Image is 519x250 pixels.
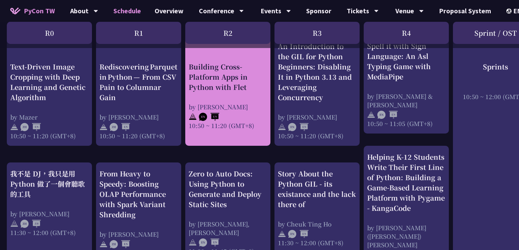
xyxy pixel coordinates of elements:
[99,112,178,121] div: by [PERSON_NAME]
[288,230,309,238] img: ENEN.5a408d1.svg
[99,240,108,248] img: svg+xml;base64,PHN2ZyB4bWxucz0iaHR0cDovL3d3dy53My5vcmcvMjAwMC9zdmciIHdpZHRoPSIyNCIgaGVpZ2h0PSIyNC...
[364,22,449,44] div: R4
[96,22,181,44] div: R1
[189,121,267,129] div: 10:50 ~ 11:20 (GMT+8)
[189,238,197,247] img: svg+xml;base64,PHN2ZyB4bWxucz0iaHR0cDovL3d3dy53My5vcmcvMjAwMC9zdmciIHdpZHRoPSIyNCIgaGVpZ2h0PSIyNC...
[189,102,267,111] div: by [PERSON_NAME]
[377,111,398,119] img: ENEN.5a408d1.svg
[278,41,356,140] a: An Introduction to the GIL for Python Beginners: Disabling It in Python 3.13 and Leveraging Concu...
[189,41,267,140] a: Building Cross-Platform Apps in Python with Flet by [PERSON_NAME] 10:50 ~ 11:20 (GMT+8)
[367,111,375,119] img: svg+xml;base64,PHN2ZyB4bWxucz0iaHR0cDovL3d3dy53My5vcmcvMjAwMC9zdmciIHdpZHRoPSIyNCIgaGVpZ2h0PSIyNC...
[110,240,130,248] img: ZHEN.371966e.svg
[10,220,18,228] img: svg+xml;base64,PHN2ZyB4bWxucz0iaHR0cDovL3d3dy53My5vcmcvMjAwMC9zdmciIHdpZHRoPSIyNCIgaGVpZ2h0PSIyNC...
[99,61,178,102] div: Rediscovering Parquet in Python — From CSV Pain to Columnar Gain
[10,123,18,131] img: svg+xml;base64,PHN2ZyB4bWxucz0iaHR0cDovL3d3dy53My5vcmcvMjAwMC9zdmciIHdpZHRoPSIyNCIgaGVpZ2h0PSIyNC...
[278,169,356,209] div: Story About the Python GIL - its existance and the lack there of
[274,22,360,44] div: R3
[367,41,445,128] a: Spell it with Sign Language: An Asl Typing Game with MediaPipe by [PERSON_NAME] & [PERSON_NAME] 1...
[278,113,356,121] div: by [PERSON_NAME]
[99,169,178,220] div: From Heavy to Speedy: Boosting OLAP Performance with Spark Variant Shredding
[10,112,89,121] div: by Mazer
[10,41,89,140] a: Text-Driven Image Cropping with Deep Learning and Genetic Algorithm by Mazer 10:50 ~ 11:20 (GMT+8)
[278,131,356,140] div: 10:50 ~ 11:20 (GMT+8)
[367,119,445,128] div: 10:50 ~ 11:05 (GMT+8)
[99,131,178,140] div: 10:50 ~ 11:20 (GMT+8)
[278,230,286,238] img: svg+xml;base64,PHN2ZyB4bWxucz0iaHR0cDovL3d3dy53My5vcmcvMjAwMC9zdmciIHdpZHRoPSIyNCIgaGVpZ2h0PSIyNC...
[99,230,178,238] div: by [PERSON_NAME]
[367,41,445,82] div: Spell it with Sign Language: An Asl Typing Game with MediaPipe
[20,123,41,131] img: ZHEN.371966e.svg
[278,41,356,103] div: An Introduction to the GIL for Python Beginners: Disabling It in Python 3.13 and Leveraging Concu...
[7,22,92,44] div: R0
[99,41,178,140] a: Rediscovering Parquet in Python — From CSV Pain to Columnar Gain by [PERSON_NAME] 10:50 ~ 11:20 (...
[10,209,89,218] div: by [PERSON_NAME]
[20,220,41,228] img: ZHZH.38617ef.svg
[10,169,89,199] div: 我不是 DJ，我只是用 Python 做了一個會聽歌的工具
[10,228,89,237] div: 11:30 ~ 12:00 (GMT+8)
[189,220,267,237] div: by [PERSON_NAME], [PERSON_NAME]
[185,22,270,44] div: R2
[367,152,445,213] div: Helping K-12 Students Write Their First Line of Python: Building a Game-Based Learning Platform w...
[199,238,219,247] img: ENEN.5a408d1.svg
[3,2,62,19] a: PyCon TW
[278,123,286,131] img: svg+xml;base64,PHN2ZyB4bWxucz0iaHR0cDovL3d3dy53My5vcmcvMjAwMC9zdmciIHdpZHRoPSIyNCIgaGVpZ2h0PSIyNC...
[10,131,89,140] div: 10:50 ~ 11:20 (GMT+8)
[278,220,356,228] div: by Cheuk Ting Ho
[367,92,445,109] div: by [PERSON_NAME] & [PERSON_NAME]
[10,7,20,14] img: Home icon of PyCon TW 2025
[199,113,219,121] img: ENEN.5a408d1.svg
[278,238,356,247] div: 11:30 ~ 12:00 (GMT+8)
[189,61,267,92] div: Building Cross-Platform Apps in Python with Flet
[10,61,89,102] div: Text-Driven Image Cropping with Deep Learning and Genetic Algorithm
[24,6,55,16] span: PyCon TW
[99,123,108,131] img: svg+xml;base64,PHN2ZyB4bWxucz0iaHR0cDovL3d3dy53My5vcmcvMjAwMC9zdmciIHdpZHRoPSIyNCIgaGVpZ2h0PSIyNC...
[110,123,130,131] img: ZHEN.371966e.svg
[506,9,513,14] img: Locale Icon
[189,113,197,121] img: svg+xml;base64,PHN2ZyB4bWxucz0iaHR0cDovL3d3dy53My5vcmcvMjAwMC9zdmciIHdpZHRoPSIyNCIgaGVpZ2h0PSIyNC...
[288,123,309,131] img: ENEN.5a408d1.svg
[189,169,267,209] div: Zero to Auto Docs: Using Python to Generate and Deploy Static Sites
[367,223,445,249] div: by [PERSON_NAME] ([PERSON_NAME]) [PERSON_NAME]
